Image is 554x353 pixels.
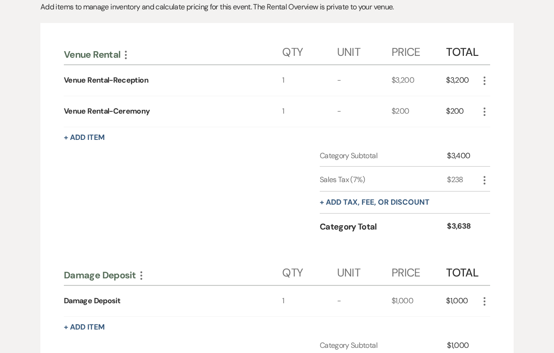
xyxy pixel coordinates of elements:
[392,97,446,127] div: $200
[447,221,479,234] div: $3,638
[64,324,105,331] button: + Add Item
[320,221,447,234] div: Category Total
[337,286,392,317] div: -
[392,286,446,317] div: $1,000
[40,2,514,13] div: Add items to manage inventory and calculate pricing for this event. The Rental Overview is privat...
[320,340,447,352] div: Category Subtotal
[64,75,148,86] div: Venue Rental-Reception
[446,37,479,65] div: Total
[282,97,337,127] div: 1
[320,199,430,207] button: + Add tax, fee, or discount
[282,37,337,65] div: Qty
[64,49,282,61] div: Venue Rental
[64,106,150,117] div: Venue Rental-Ceremony
[392,257,446,285] div: Price
[337,37,392,65] div: Unit
[320,151,447,162] div: Category Subtotal
[447,175,479,186] div: $238
[337,66,392,96] div: -
[64,269,282,282] div: Damage Deposit
[392,66,446,96] div: $3,200
[282,66,337,96] div: 1
[282,257,337,285] div: Qty
[282,286,337,317] div: 1
[446,66,479,96] div: $3,200
[446,97,479,127] div: $200
[320,175,447,186] div: Sales Tax (7%)
[64,134,105,142] button: + Add Item
[447,151,479,162] div: $3,400
[447,340,479,352] div: $1,000
[446,257,479,285] div: Total
[392,37,446,65] div: Price
[337,257,392,285] div: Unit
[337,97,392,127] div: -
[64,296,120,307] div: Damage Deposit
[446,286,479,317] div: $1,000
